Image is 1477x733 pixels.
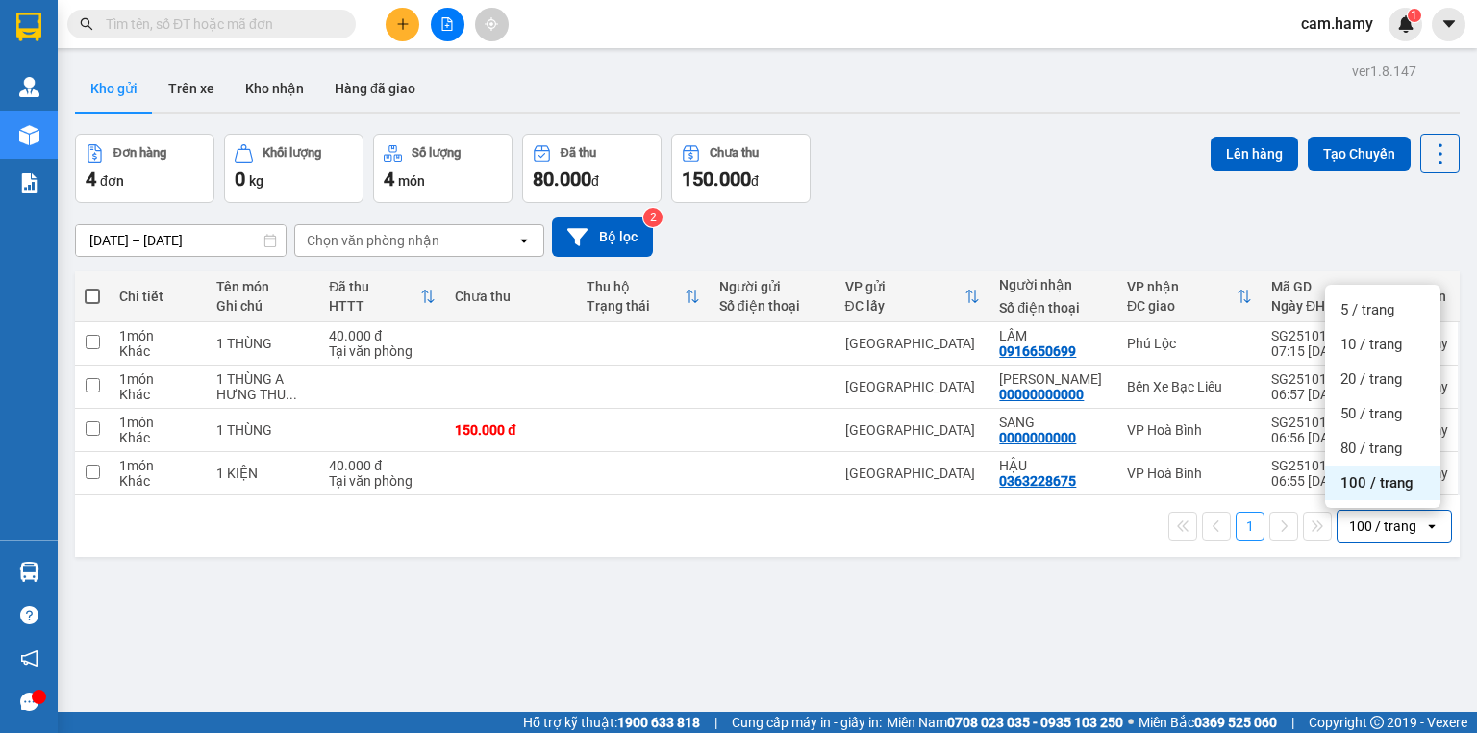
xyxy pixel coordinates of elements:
[751,173,759,189] span: đ
[1340,369,1402,389] span: 20 / trang
[1340,335,1402,354] span: 10 / trang
[999,415,1108,430] div: SANG
[329,343,436,359] div: Tại văn phòng
[587,279,684,294] div: Thu hộ
[671,134,811,203] button: Chưa thu150.000đ
[836,271,990,322] th: Toggle SortBy
[1271,387,1365,402] div: 06:57 [DATE]
[9,120,334,152] b: GỬI : [GEOGRAPHIC_DATA]
[845,422,981,438] div: [GEOGRAPHIC_DATA]
[591,173,599,189] span: đ
[1308,137,1411,171] button: Tạo Chuyến
[224,134,363,203] button: Khối lượng0kg
[80,17,93,31] span: search
[19,77,39,97] img: warehouse-icon
[845,336,981,351] div: [GEOGRAPHIC_DATA]
[1340,473,1414,493] span: 100 / trang
[111,70,126,86] span: phone
[1194,715,1277,730] strong: 0369 525 060
[999,328,1108,343] div: LÂM
[523,712,700,733] span: Hỗ trợ kỹ thuật:
[111,46,126,62] span: environment
[396,17,410,31] span: plus
[1262,271,1375,322] th: Toggle SortBy
[455,422,567,438] div: 150.000 đ
[1127,298,1237,314] div: ĐC giao
[106,13,333,35] input: Tìm tên, số ĐT hoặc mã đơn
[999,343,1076,359] div: 0916650699
[1117,271,1262,322] th: Toggle SortBy
[216,371,310,402] div: 1 THÙNG A HƯNG THU TIỀN
[999,430,1076,445] div: 0000000000
[76,225,286,256] input: Select a date range.
[587,298,684,314] div: Trạng thái
[999,371,1108,387] div: CHÍ CƯỜNG
[319,65,431,112] button: Hàng đã giao
[1271,279,1350,294] div: Mã GD
[1271,458,1365,473] div: SG2510150001
[1349,517,1416,536] div: 100 / trang
[1211,137,1298,171] button: Lên hàng
[1325,285,1440,508] ul: Menu
[119,458,197,473] div: 1 món
[485,17,498,31] span: aim
[19,173,39,193] img: solution-icon
[1271,343,1365,359] div: 07:15 [DATE]
[1340,300,1394,319] span: 5 / trang
[113,146,166,160] div: Đơn hàng
[710,146,759,160] div: Chưa thu
[1340,439,1402,458] span: 80 / trang
[216,422,310,438] div: 1 THÙNG
[1440,15,1458,33] span: caret-down
[1271,473,1365,489] div: 06:55 [DATE]
[20,606,38,624] span: question-circle
[1128,719,1134,726] span: ⚪️
[216,298,310,314] div: Ghi chú
[119,328,197,343] div: 1 món
[845,279,965,294] div: VP gửi
[1271,371,1365,387] div: SG2510150003
[1271,430,1365,445] div: 06:56 [DATE]
[1271,298,1350,314] div: Ngày ĐH
[714,712,717,733] span: |
[307,231,439,250] div: Chọn văn phòng nhận
[533,167,591,190] span: 80.000
[20,693,38,711] span: message
[552,217,653,257] button: Bộ lọc
[216,466,310,481] div: 1 KIỆN
[1411,9,1417,22] span: 1
[617,715,700,730] strong: 1900 633 818
[1352,61,1416,82] div: ver 1.8.147
[1127,336,1252,351] div: Phú Lộc
[887,712,1123,733] span: Miền Nam
[999,387,1084,402] div: 00000000000
[384,167,394,190] span: 4
[398,173,425,189] span: món
[319,271,445,322] th: Toggle SortBy
[286,387,297,402] span: ...
[329,298,420,314] div: HTTT
[119,415,197,430] div: 1 món
[216,336,310,351] div: 1 THÙNG
[999,473,1076,489] div: 0363228675
[263,146,321,160] div: Khối lượng
[475,8,509,41] button: aim
[153,65,230,112] button: Trên xe
[845,466,981,481] div: [GEOGRAPHIC_DATA]
[516,233,532,248] svg: open
[412,146,461,160] div: Số lượng
[216,279,310,294] div: Tên món
[999,458,1108,473] div: HẬU
[86,167,96,190] span: 4
[561,146,596,160] div: Đã thu
[100,173,124,189] span: đơn
[1432,8,1465,41] button: caret-down
[845,298,965,314] div: ĐC lấy
[119,473,197,489] div: Khác
[577,271,709,322] th: Toggle SortBy
[719,298,826,314] div: Số điện thoại
[682,167,751,190] span: 150.000
[1397,15,1414,33] img: icon-new-feature
[999,300,1108,316] div: Số điện thoại
[329,279,420,294] div: Đã thu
